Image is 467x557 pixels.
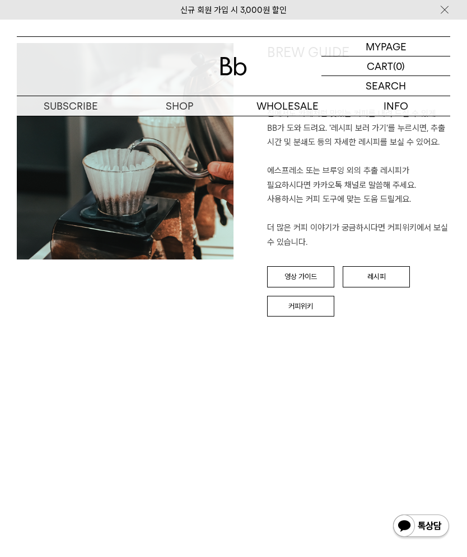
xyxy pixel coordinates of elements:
a: 영상 가이드 [267,266,334,287]
p: (0) [393,56,405,75]
a: SHOP [125,96,234,116]
p: SEARCH [366,76,406,96]
p: WHOLESALE [233,96,342,116]
p: CART [367,56,393,75]
a: 레시피 [343,266,410,287]
a: CART (0) [321,56,450,76]
a: SUBSCRIBE [17,96,125,116]
p: INFO [342,96,451,116]
img: a9080350f8f7d047e248a4ae6390d20f_164426.jpg [17,43,233,259]
img: 카카오톡 채널 1:1 채팅 버튼 [392,513,450,540]
img: 로고 [220,57,247,75]
a: 신규 회원 가입 시 3,000원 할인 [180,5,287,15]
p: MYPAGE [366,37,407,56]
a: 커피위키 [267,296,334,317]
a: MYPAGE [321,37,450,56]
p: 집에서도 카페처럼 맛있는 커피를 내려 드실 ﻿수 있게 BB가 도와 드려요. '레시피 보러 가기'를 누르시면, 추출 시간 및 분쇄도 등의 자세한 레시피를 보실 수 있어요. 에스... [267,107,450,249]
